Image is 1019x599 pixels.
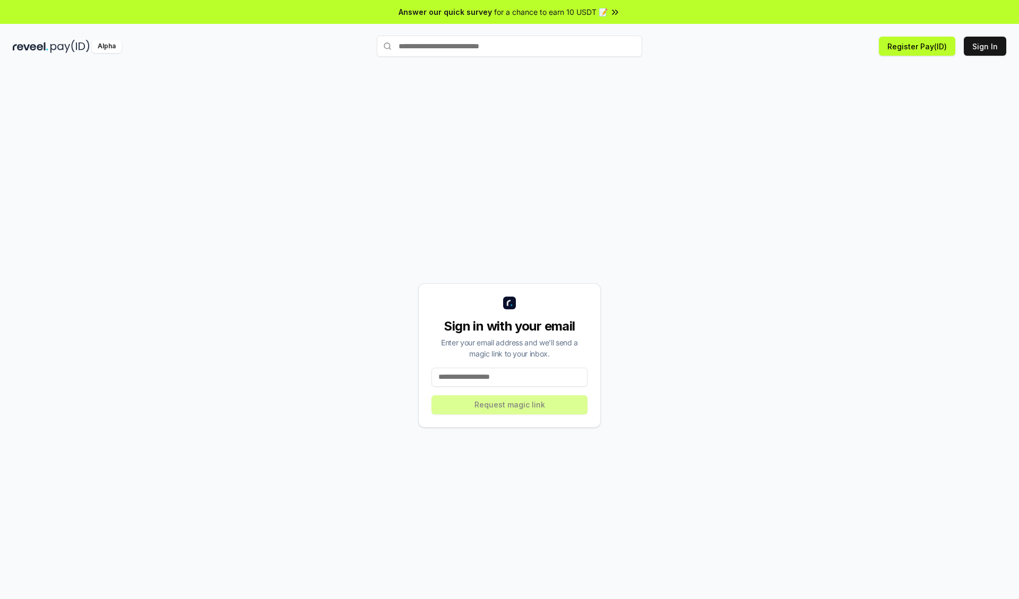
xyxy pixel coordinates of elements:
button: Sign In [964,37,1006,56]
img: logo_small [503,297,516,309]
div: Alpha [92,40,122,53]
img: pay_id [50,40,90,53]
span: for a chance to earn 10 USDT 📝 [494,6,608,18]
button: Register Pay(ID) [879,37,955,56]
div: Enter your email address and we’ll send a magic link to your inbox. [431,337,588,359]
div: Sign in with your email [431,318,588,335]
img: reveel_dark [13,40,48,53]
span: Answer our quick survey [399,6,492,18]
